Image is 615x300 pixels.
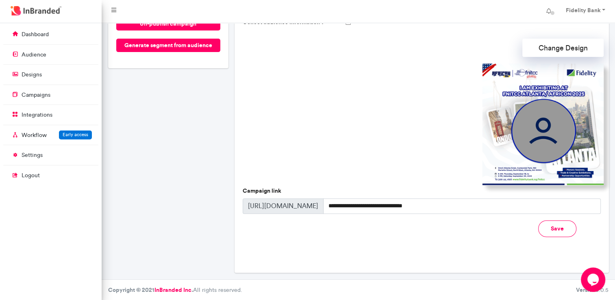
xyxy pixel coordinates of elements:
span: Early access [63,132,88,137]
p: designs [22,71,42,79]
a: Fidelity Bank [557,3,612,20]
a: integrations [3,107,98,122]
a: InBranded Inc [154,286,191,293]
label: Campaign link [243,187,281,195]
a: WorkflowEarly access [3,127,98,143]
p: logout [22,172,40,180]
a: dashboard [3,26,98,42]
span: [URL][DOMAIN_NAME] [243,198,324,214]
strong: Copyright © 2021 . [108,286,193,293]
button: Save [538,220,576,237]
button: un-publish campaign [116,17,221,30]
p: audience [22,51,46,59]
p: settings [22,151,43,159]
p: integrations [22,111,52,119]
iframe: chat widget [581,267,607,292]
strong: Fidelity Bank [565,7,600,14]
p: dashboard [22,30,49,39]
a: settings [3,147,98,163]
button: Change Design [522,39,604,57]
a: audience [3,47,98,62]
a: campaigns [3,87,98,102]
p: campaigns [22,91,50,99]
div: 3.0.5 [576,286,608,294]
b: Version [576,286,595,293]
img: design [482,63,604,185]
img: InBranded Logo [9,4,63,17]
button: Generate segment from audience [116,39,221,52]
a: designs [3,67,98,82]
p: Workflow [22,131,47,139]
